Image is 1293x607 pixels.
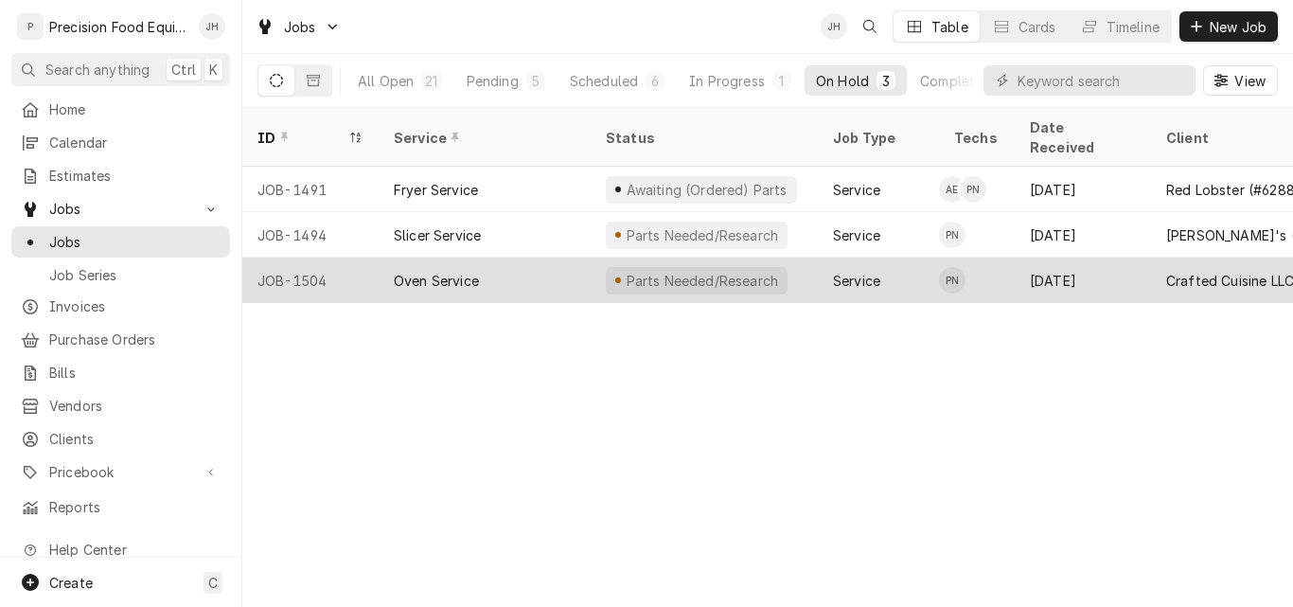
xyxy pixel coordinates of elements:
div: All Open [358,71,414,91]
div: JH [199,13,225,40]
div: [DATE] [1015,167,1151,212]
div: Parts Needed/Research [624,271,780,291]
div: 21 [425,71,437,91]
span: Jobs [284,17,316,37]
div: P [17,13,44,40]
span: Jobs [49,199,192,219]
div: 3 [880,71,892,91]
a: Go to Jobs [248,11,348,43]
span: Home [49,99,221,119]
a: Clients [11,423,230,455]
div: Table [931,17,968,37]
div: 1 [776,71,788,91]
a: Vendors [11,390,230,421]
div: Service [833,180,880,200]
span: Ctrl [171,60,196,80]
div: [DATE] [1015,212,1151,258]
div: Oven Service [394,271,479,291]
div: ID [257,128,345,148]
div: PN [960,176,986,203]
div: Precision Food Equipment LLC [49,17,188,37]
div: Completed [920,71,991,91]
a: Go to Pricebook [11,456,230,488]
a: Bills [11,357,230,388]
div: Awaiting (Ordered) Parts [624,180,788,200]
span: Job Series [49,265,221,285]
div: Jason Hertel's Avatar [199,13,225,40]
div: PN [939,222,965,248]
span: Estimates [49,166,221,186]
span: Vendors [49,396,221,416]
div: Pete Nielson's Avatar [939,222,965,248]
div: Anthony Ellinger's Avatar [939,176,965,203]
div: On Hold [816,71,869,91]
div: Fryer Service [394,180,478,200]
div: JOB-1494 [242,212,379,258]
div: Scheduled [570,71,638,91]
span: Create [49,575,93,591]
span: New Job [1206,17,1270,37]
span: Pricebook [49,462,192,482]
span: Calendar [49,133,221,152]
div: 6 [649,71,661,91]
div: Pete Nielson's Avatar [939,267,965,294]
a: Jobs [11,226,230,258]
div: Service [833,225,880,245]
div: Pete Nielson's Avatar [960,176,986,203]
div: Service [394,128,572,148]
a: Purchase Orders [11,324,230,355]
a: Invoices [11,291,230,322]
div: 5 [530,71,541,91]
div: Status [606,128,799,148]
button: Open search [855,11,885,42]
div: Slicer Service [394,225,481,245]
button: Search anythingCtrlK [11,53,230,86]
span: Jobs [49,232,221,252]
div: JH [821,13,847,40]
div: Jason Hertel's Avatar [821,13,847,40]
button: View [1203,65,1278,96]
a: Job Series [11,259,230,291]
div: Techs [954,128,1000,148]
div: PN [939,267,965,294]
div: Job Type [833,128,924,148]
a: Home [11,94,230,125]
div: AE [939,176,965,203]
span: View [1231,71,1269,91]
div: In Progress [689,71,765,91]
div: [DATE] [1015,258,1151,303]
div: Parts Needed/Research [624,225,780,245]
span: Invoices [49,296,221,316]
a: Go to Jobs [11,193,230,224]
span: C [208,573,218,593]
span: Clients [49,429,221,449]
a: Estimates [11,160,230,191]
div: Date Received [1030,117,1132,157]
button: New Job [1179,11,1278,42]
div: Cards [1018,17,1056,37]
a: Go to Help Center [11,534,230,565]
div: Timeline [1107,17,1160,37]
span: Bills [49,363,221,383]
div: Service [833,271,880,291]
input: Keyword search [1018,65,1186,96]
span: Purchase Orders [49,330,221,349]
span: Help Center [49,540,219,560]
div: Pending [467,71,519,91]
a: Reports [11,491,230,523]
div: JOB-1491 [242,167,379,212]
span: K [209,60,218,80]
div: JOB-1504 [242,258,379,303]
a: Calendar [11,127,230,158]
span: Reports [49,497,221,517]
span: Search anything [45,60,150,80]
